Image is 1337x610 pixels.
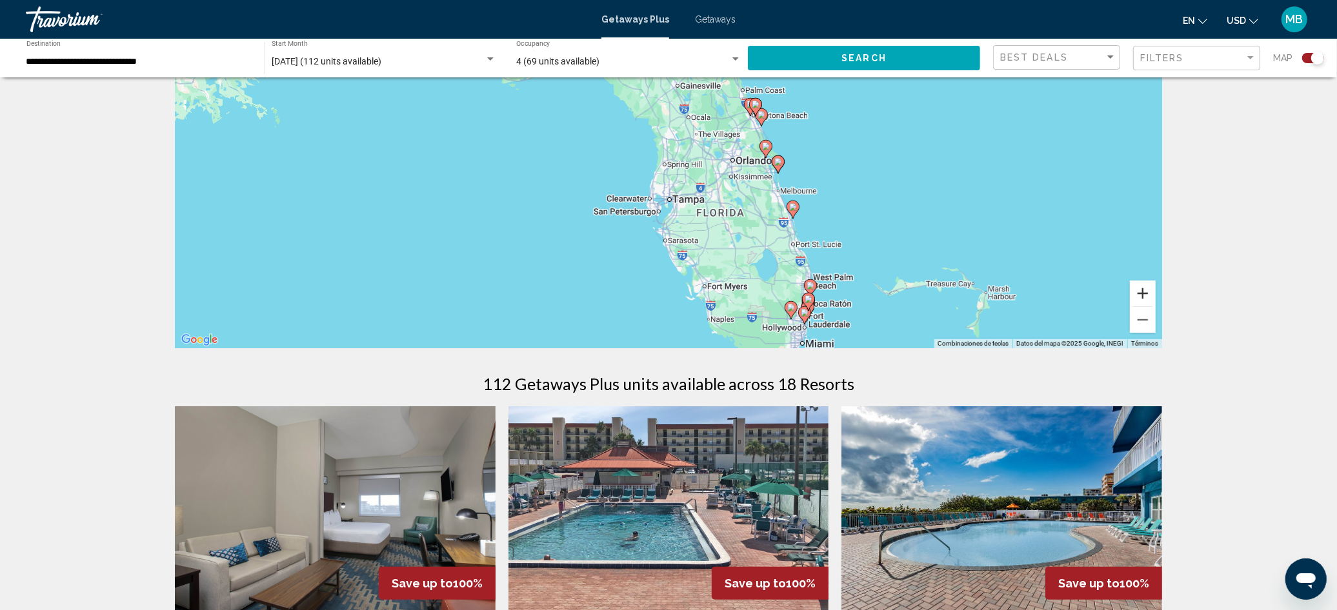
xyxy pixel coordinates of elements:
span: Filters [1140,53,1184,63]
span: Save up to [392,576,453,590]
span: Datos del mapa ©2025 Google, INEGI [1016,340,1123,347]
span: en [1183,15,1195,26]
span: 4 (69 units available) [516,56,599,66]
h1: 112 Getaways Plus units available across 18 Resorts [483,374,854,393]
img: Google [178,331,221,348]
button: Filter [1133,45,1260,72]
button: Change currency [1227,11,1258,30]
button: User Menu [1278,6,1311,33]
span: Best Deals [1000,52,1068,63]
span: USD [1227,15,1246,26]
span: Map [1273,49,1292,67]
iframe: Botón para iniciar la ventana de mensajería [1285,558,1327,600]
button: Change language [1183,11,1207,30]
span: MB [1286,13,1303,26]
a: Términos [1131,340,1158,347]
a: Abre esta zona en Google Maps (se abre en una nueva ventana) [178,331,221,348]
button: Search [748,46,980,70]
span: [DATE] (112 units available) [272,56,381,66]
mat-select: Sort by [1000,52,1116,63]
a: Getaways Plus [601,14,669,25]
button: Ampliar [1130,280,1156,306]
span: Save up to [1058,576,1120,590]
button: Combinaciones de teclas [938,339,1009,348]
div: 100% [379,567,496,600]
span: Search [841,54,887,64]
div: 100% [1045,567,1162,600]
a: Getaways [695,14,736,25]
span: Save up to [725,576,786,590]
a: Travorium [26,6,588,32]
div: 100% [712,567,829,600]
button: Reducir [1130,307,1156,333]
